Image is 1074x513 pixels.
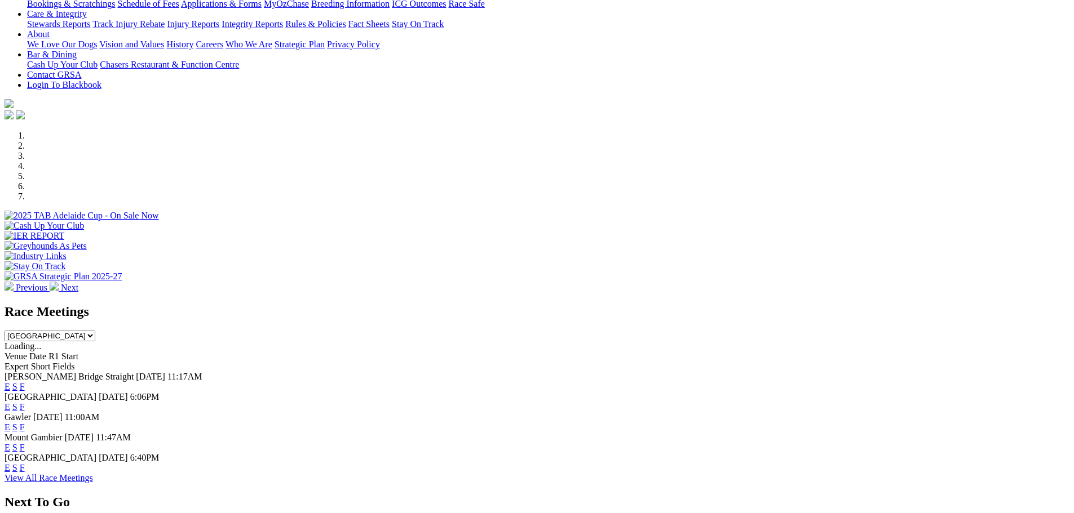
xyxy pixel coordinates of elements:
[5,231,64,241] img: IER REPORT
[100,60,239,69] a: Chasers Restaurant & Function Centre
[65,412,100,422] span: 11:00AM
[12,422,17,432] a: S
[5,412,31,422] span: Gawler
[5,283,50,292] a: Previous
[65,432,94,442] span: [DATE]
[12,382,17,391] a: S
[5,304,1069,319] h2: Race Meetings
[99,453,128,462] span: [DATE]
[5,473,93,483] a: View All Race Meetings
[12,402,17,412] a: S
[5,402,10,412] a: E
[5,392,96,402] span: [GEOGRAPHIC_DATA]
[5,341,41,351] span: Loading...
[5,241,87,251] img: Greyhounds As Pets
[167,372,202,381] span: 11:17AM
[27,70,81,79] a: Contact GRSA
[166,39,193,49] a: History
[27,19,90,29] a: Stewards Reports
[275,39,325,49] a: Strategic Plan
[285,19,346,29] a: Rules & Policies
[99,392,128,402] span: [DATE]
[5,463,10,472] a: E
[96,432,131,442] span: 11:47AM
[5,261,65,271] img: Stay On Track
[27,39,97,49] a: We Love Our Dogs
[50,283,78,292] a: Next
[27,29,50,39] a: About
[5,422,10,432] a: E
[130,453,160,462] span: 6:40PM
[92,19,165,29] a: Track Injury Rebate
[196,39,223,49] a: Careers
[5,382,10,391] a: E
[5,432,63,442] span: Mount Gambier
[27,39,1069,50] div: About
[5,211,159,221] img: 2025 TAB Adelaide Cup - On Sale Now
[61,283,78,292] span: Next
[31,362,51,371] span: Short
[20,382,25,391] a: F
[20,422,25,432] a: F
[5,99,14,108] img: logo-grsa-white.png
[27,80,101,90] a: Login To Blackbook
[5,251,67,261] img: Industry Links
[33,412,63,422] span: [DATE]
[50,282,59,291] img: chevron-right-pager-white.svg
[5,271,122,282] img: GRSA Strategic Plan 2025-27
[27,9,87,19] a: Care & Integrity
[52,362,74,371] span: Fields
[5,110,14,119] img: facebook.svg
[222,19,283,29] a: Integrity Reports
[27,50,77,59] a: Bar & Dining
[348,19,390,29] a: Fact Sheets
[12,443,17,452] a: S
[5,443,10,452] a: E
[5,282,14,291] img: chevron-left-pager-white.svg
[5,362,29,371] span: Expert
[20,443,25,452] a: F
[5,494,1069,510] h2: Next To Go
[16,110,25,119] img: twitter.svg
[226,39,272,49] a: Who We Are
[392,19,444,29] a: Stay On Track
[5,453,96,462] span: [GEOGRAPHIC_DATA]
[99,39,164,49] a: Vision and Values
[12,463,17,472] a: S
[167,19,219,29] a: Injury Reports
[130,392,160,402] span: 6:06PM
[136,372,165,381] span: [DATE]
[5,351,27,361] span: Venue
[20,402,25,412] a: F
[5,372,134,381] span: [PERSON_NAME] Bridge Straight
[16,283,47,292] span: Previous
[20,463,25,472] a: F
[27,60,98,69] a: Cash Up Your Club
[48,351,78,361] span: R1 Start
[5,221,84,231] img: Cash Up Your Club
[29,351,46,361] span: Date
[327,39,380,49] a: Privacy Policy
[27,19,1069,29] div: Care & Integrity
[27,60,1069,70] div: Bar & Dining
